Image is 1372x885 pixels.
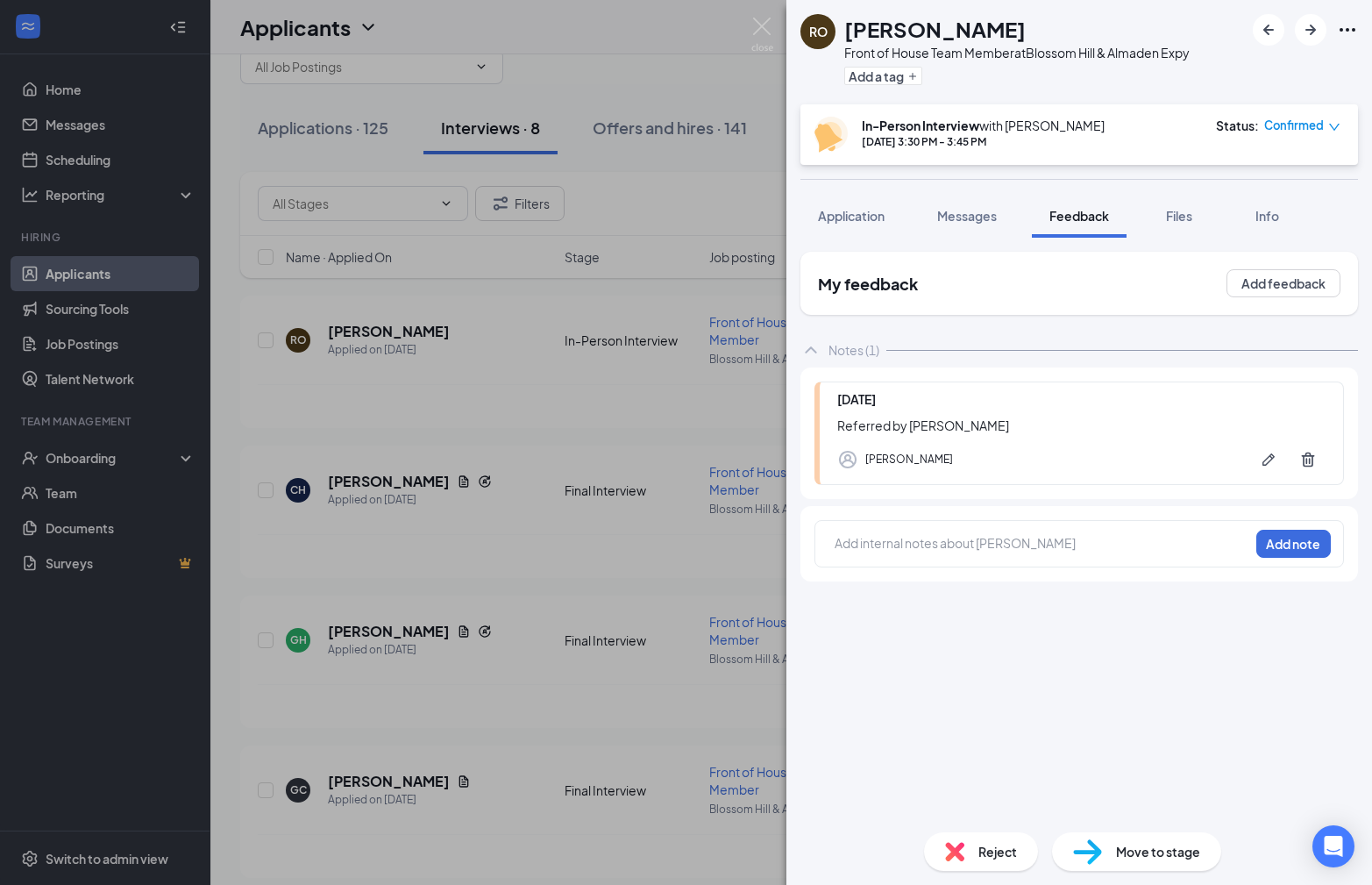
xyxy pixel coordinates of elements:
span: Messages [937,208,997,224]
svg: Ellipses [1337,19,1358,40]
button: Add note [1256,530,1331,558]
button: Trash [1290,442,1326,477]
svg: Trash [1299,451,1317,468]
div: [DATE] 3:30 PM - 3:45 PM [862,134,1105,149]
span: Feedback [1049,208,1109,224]
span: Confirmed [1264,117,1324,134]
div: Notes (1) [828,341,879,359]
span: [DATE] [837,391,876,407]
div: [PERSON_NAME] [865,451,953,468]
h1: [PERSON_NAME] [844,14,1026,44]
svg: ChevronUp [800,339,821,360]
span: Move to stage [1116,842,1200,861]
svg: ArrowLeftNew [1258,19,1279,40]
div: RO [809,23,828,40]
button: Add feedback [1226,269,1340,297]
svg: Pen [1260,451,1277,468]
span: Files [1166,208,1192,224]
svg: Plus [907,71,918,82]
div: Front of House Team Member at Blossom Hill & Almaden Expy [844,44,1190,61]
b: In-Person Interview [862,118,979,133]
svg: Profile [837,449,858,470]
button: Pen [1251,442,1286,477]
div: Status : [1216,117,1259,134]
button: ArrowRight [1295,14,1326,46]
div: Referred by [PERSON_NAME] [837,416,1326,435]
span: Reject [978,842,1017,861]
span: down [1328,121,1340,133]
div: Open Intercom Messenger [1312,825,1354,867]
span: Info [1255,208,1279,224]
div: with [PERSON_NAME] [862,117,1105,134]
svg: ArrowRight [1300,19,1321,40]
h2: My feedback [818,273,918,295]
span: Application [818,208,885,224]
button: PlusAdd a tag [844,67,922,85]
button: ArrowLeftNew [1253,14,1284,46]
